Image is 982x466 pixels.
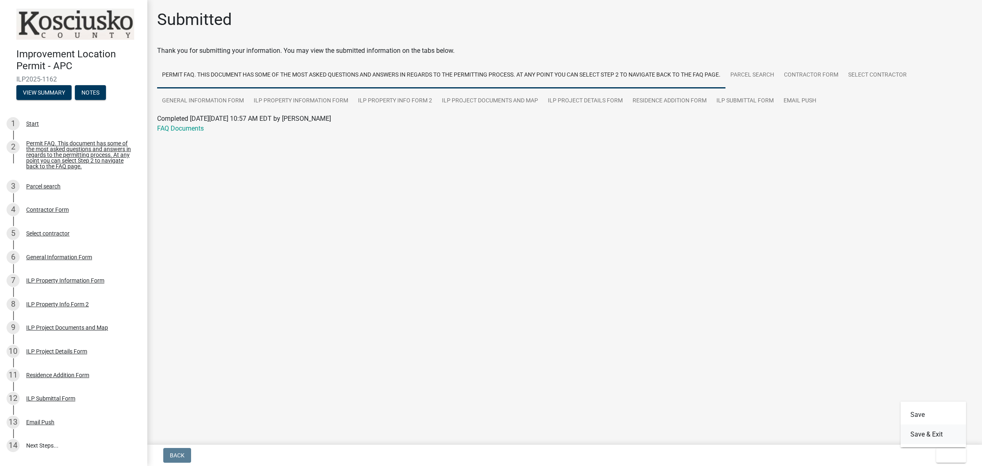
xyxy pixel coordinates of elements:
[7,298,20,311] div: 8
[157,62,725,88] a: Permit FAQ. This document has some of the most asked questions and answers in regards to the perm...
[26,419,54,425] div: Email Push
[7,180,20,193] div: 3
[249,88,353,114] a: ILP Property Information Form
[26,372,89,378] div: Residence Addition Form
[26,396,75,401] div: ILP Submittal Form
[157,115,331,122] span: Completed [DATE][DATE] 10:57 AM EDT by [PERSON_NAME]
[26,254,92,260] div: General Information Form
[16,9,134,40] img: Kosciusko County, Indiana
[157,10,232,29] h1: Submitted
[16,48,141,72] h4: Improvement Location Permit - APC
[7,140,20,154] div: 2
[26,231,70,236] div: Select contractor
[26,301,89,307] div: ILP Property Info Form 2
[7,117,20,130] div: 1
[725,62,779,88] a: Parcel search
[779,88,821,114] a: Email Push
[7,345,20,358] div: 10
[26,140,134,169] div: Permit FAQ. This document has some of the most asked questions and answers in regards to the perm...
[170,452,185,459] span: Back
[16,85,72,100] button: View Summary
[901,402,966,448] div: Exit
[543,88,628,114] a: ILP Project Details Form
[7,392,20,405] div: 12
[7,227,20,240] div: 5
[901,425,966,444] button: Save & Exit
[163,448,191,463] button: Back
[936,448,966,463] button: Exit
[26,278,104,283] div: ILP Property Information Form
[353,88,437,114] a: ILP Property Info Form 2
[943,452,955,459] span: Exit
[7,439,20,452] div: 14
[75,90,106,96] wm-modal-confirm: Notes
[7,203,20,216] div: 4
[7,416,20,429] div: 13
[843,62,912,88] a: Select contractor
[437,88,543,114] a: ILP Project Documents and Map
[157,46,972,56] div: Thank you for submitting your information. You may view the submitted information on the tabs below.
[75,85,106,100] button: Notes
[7,321,20,334] div: 9
[16,75,131,83] span: ILP2025-1162
[7,251,20,264] div: 6
[16,90,72,96] wm-modal-confirm: Summary
[26,183,61,189] div: Parcel search
[26,325,108,330] div: ILP Project Documents and Map
[901,405,966,425] button: Save
[157,124,204,132] a: FAQ Documents
[779,62,843,88] a: Contractor Form
[712,88,779,114] a: ILP Submittal Form
[26,121,39,127] div: Start
[26,207,69,213] div: Contractor Form
[628,88,712,114] a: Residence Addition Form
[157,88,249,114] a: General Information Form
[7,274,20,287] div: 7
[7,369,20,382] div: 11
[26,348,87,354] div: ILP Project Details Form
